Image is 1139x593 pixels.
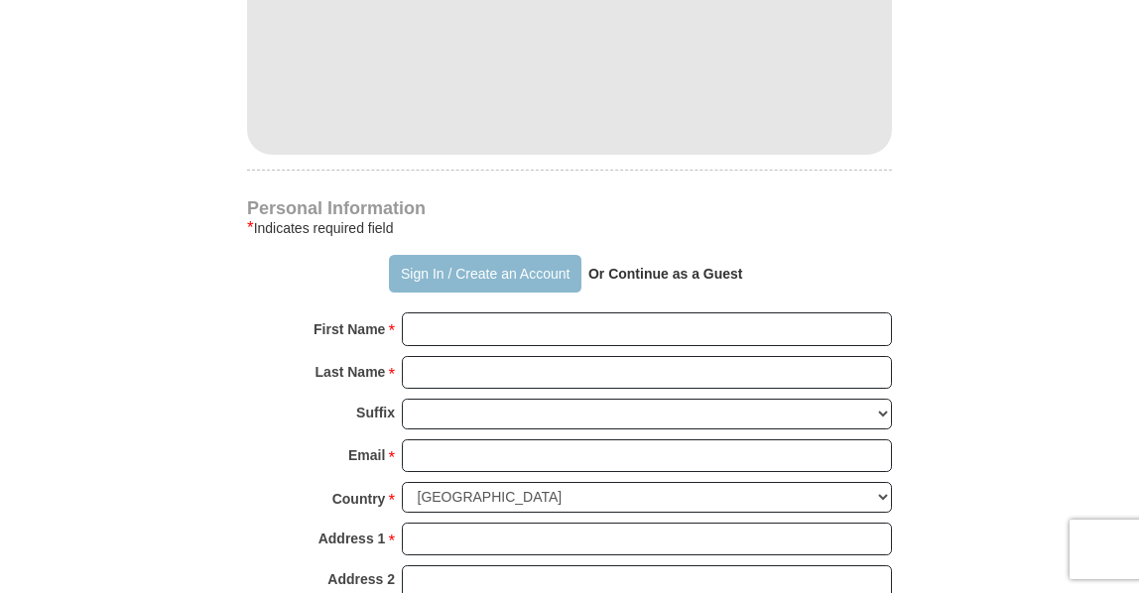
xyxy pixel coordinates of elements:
strong: Last Name [316,358,386,386]
strong: Address 2 [327,565,395,593]
button: Sign In / Create an Account [389,255,580,293]
h4: Personal Information [247,200,892,216]
strong: Country [332,485,386,513]
strong: Or Continue as a Guest [588,266,743,282]
div: Indicates required field [247,216,892,240]
strong: First Name [314,315,385,343]
strong: Email [348,441,385,469]
strong: Suffix [356,399,395,426]
strong: Address 1 [318,525,386,552]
